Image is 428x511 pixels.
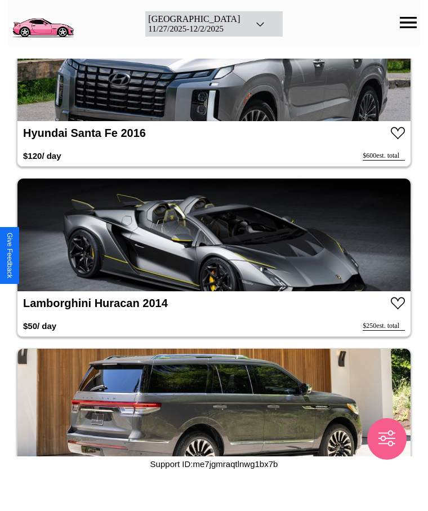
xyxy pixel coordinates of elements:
[23,297,168,309] a: Lamborghini Huracan 2014
[6,233,14,278] div: Give Feedback
[148,14,240,24] div: [GEOGRAPHIC_DATA]
[23,127,146,139] a: Hyundai Santa Fe 2016
[8,6,77,39] img: logo
[150,456,278,472] p: Support ID: me7jgmraqtlnwg1bx7b
[23,145,61,166] h3: $ 120 / day
[148,24,240,34] div: 11 / 27 / 2025 - 12 / 2 / 2025
[23,316,56,336] h3: $ 50 / day
[363,322,405,331] div: $ 250 est. total
[363,152,405,161] div: $ 600 est. total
